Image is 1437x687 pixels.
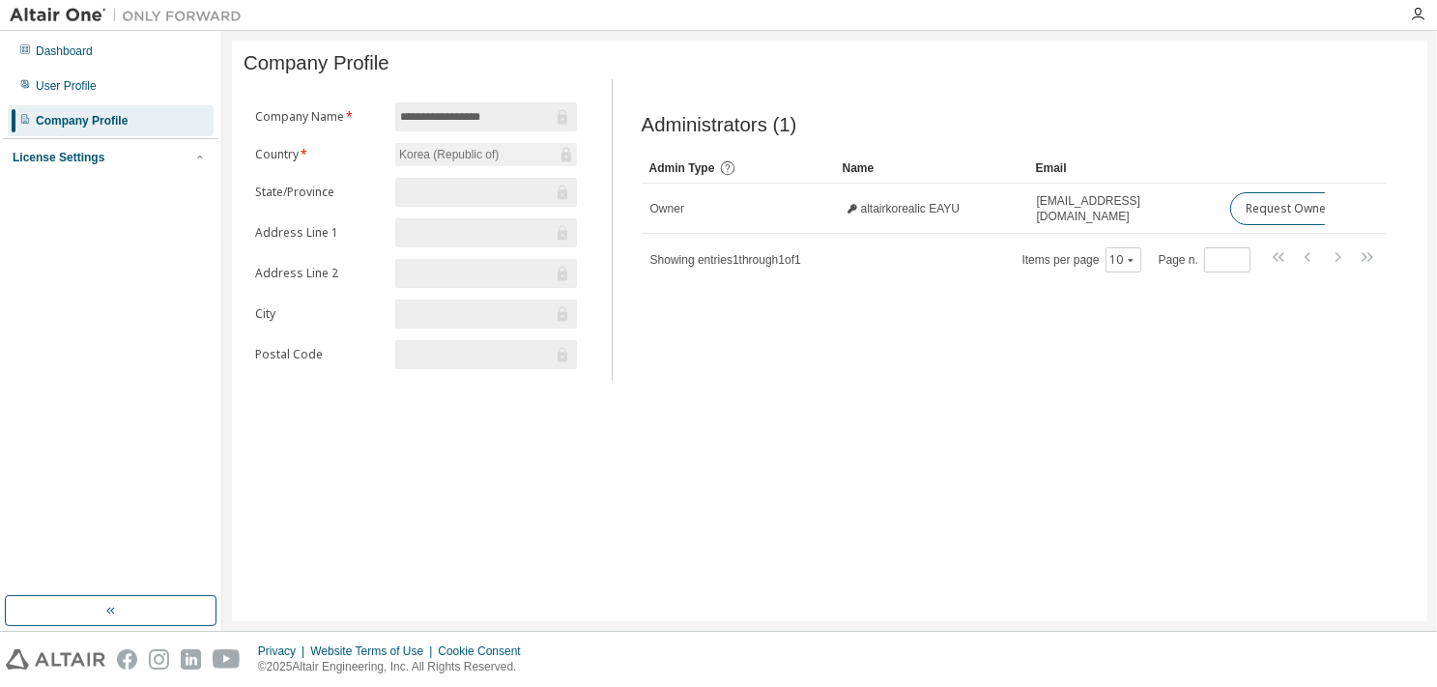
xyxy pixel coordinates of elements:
[650,253,801,267] span: Showing entries 1 through 1 of 1
[36,43,93,59] div: Dashboard
[649,161,715,175] span: Admin Type
[255,306,384,322] label: City
[395,143,577,166] div: Korea (Republic of)
[149,649,169,670] img: instagram.svg
[255,266,384,281] label: Address Line 2
[13,150,104,165] div: License Settings
[255,147,384,162] label: Country
[258,659,532,675] p: © 2025 Altair Engineering, Inc. All Rights Reserved.
[117,649,137,670] img: facebook.svg
[310,644,438,659] div: Website Terms of Use
[36,78,97,94] div: User Profile
[255,225,384,241] label: Address Line 1
[843,153,1020,184] div: Name
[650,201,684,216] span: Owner
[255,347,384,362] label: Postal Code
[438,644,532,659] div: Cookie Consent
[36,113,128,129] div: Company Profile
[255,109,384,125] label: Company Name
[861,201,960,216] span: altairkorealic EAYU
[1230,192,1394,225] button: Request Owner Change
[1037,193,1213,224] span: [EMAIL_ADDRESS][DOMAIN_NAME]
[255,185,384,200] label: State/Province
[213,649,241,670] img: youtube.svg
[396,144,502,165] div: Korea (Republic of)
[258,644,310,659] div: Privacy
[1022,247,1141,272] span: Items per page
[642,114,797,136] span: Administrators (1)
[1036,153,1214,184] div: Email
[10,6,251,25] img: Altair One
[181,649,201,670] img: linkedin.svg
[1159,247,1250,272] span: Page n.
[1110,252,1136,268] button: 10
[244,52,389,74] span: Company Profile
[6,649,105,670] img: altair_logo.svg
